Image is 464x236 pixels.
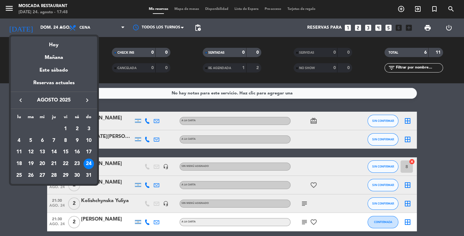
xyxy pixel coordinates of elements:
div: 26 [26,170,36,181]
div: 24 [83,159,94,169]
i: keyboard_arrow_right [83,97,91,104]
div: 3 [83,124,94,134]
td: 29 de agosto de 2025 [60,170,71,181]
button: keyboard_arrow_right [82,96,93,104]
td: 26 de agosto de 2025 [25,170,37,181]
div: 23 [72,159,82,169]
div: 10 [83,135,94,146]
td: 30 de agosto de 2025 [71,170,83,181]
div: 13 [37,147,47,157]
div: 11 [14,147,24,157]
th: martes [25,114,37,123]
td: 7 de agosto de 2025 [48,135,60,147]
th: lunes [13,114,25,123]
div: 7 [49,135,59,146]
td: 3 de agosto de 2025 [83,123,95,135]
div: 15 [60,147,71,157]
td: 16 de agosto de 2025 [71,147,83,158]
div: 21 [49,159,59,169]
td: 2 de agosto de 2025 [71,123,83,135]
td: 25 de agosto de 2025 [13,170,25,181]
td: 17 de agosto de 2025 [83,147,95,158]
div: 19 [26,159,36,169]
td: 18 de agosto de 2025 [13,158,25,170]
div: 29 [60,170,71,181]
td: 14 de agosto de 2025 [48,147,60,158]
td: 21 de agosto de 2025 [48,158,60,170]
td: 1 de agosto de 2025 [60,123,71,135]
div: 20 [37,159,47,169]
td: 15 de agosto de 2025 [60,147,71,158]
td: 19 de agosto de 2025 [25,158,37,170]
div: 25 [14,170,24,181]
th: domingo [83,114,95,123]
th: viernes [60,114,71,123]
div: Hoy [11,36,97,49]
td: 28 de agosto de 2025 [48,170,60,181]
div: 22 [60,159,71,169]
div: 12 [26,147,36,157]
div: 17 [83,147,94,157]
div: 4 [14,135,24,146]
td: 13 de agosto de 2025 [36,147,48,158]
div: Mañana [11,49,97,62]
div: 14 [49,147,59,157]
td: 6 de agosto de 2025 [36,135,48,147]
td: 24 de agosto de 2025 [83,158,95,170]
div: 2 [72,124,82,134]
i: keyboard_arrow_left [17,97,24,104]
td: 20 de agosto de 2025 [36,158,48,170]
button: keyboard_arrow_left [15,96,26,104]
td: 5 de agosto de 2025 [25,135,37,147]
th: sábado [71,114,83,123]
div: 30 [72,170,82,181]
th: miércoles [36,114,48,123]
td: 22 de agosto de 2025 [60,158,71,170]
td: AGO. [13,123,60,135]
td: 4 de agosto de 2025 [13,135,25,147]
th: jueves [48,114,60,123]
div: Reservas actuales [11,79,97,92]
div: 31 [83,170,94,181]
div: 18 [14,159,24,169]
td: 9 de agosto de 2025 [71,135,83,147]
td: 31 de agosto de 2025 [83,170,95,181]
div: 27 [37,170,47,181]
td: 23 de agosto de 2025 [71,158,83,170]
div: 16 [72,147,82,157]
div: 1 [60,124,71,134]
span: agosto 2025 [26,96,82,104]
td: 27 de agosto de 2025 [36,170,48,181]
div: 28 [49,170,59,181]
td: 12 de agosto de 2025 [25,147,37,158]
div: 9 [72,135,82,146]
div: Este sábado [11,62,97,79]
div: 6 [37,135,47,146]
td: 8 de agosto de 2025 [60,135,71,147]
div: 5 [26,135,36,146]
td: 10 de agosto de 2025 [83,135,95,147]
div: 8 [60,135,71,146]
td: 11 de agosto de 2025 [13,147,25,158]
